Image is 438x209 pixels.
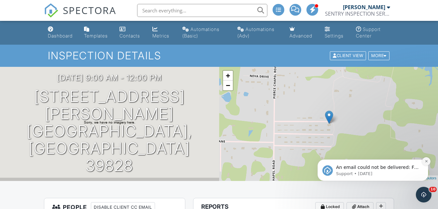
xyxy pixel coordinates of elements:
span: + [226,71,230,80]
a: Dashboard [45,23,76,42]
a: Contacts [117,23,145,42]
div: Contacts [120,33,140,38]
h1: Inspection Details [48,50,390,61]
a: Advanced [287,23,317,42]
span: 10 [429,187,437,192]
span: An email could not be delivered: For more information, view Why emails don't get delivered (Suppo... [28,46,111,65]
a: Automations (Basic) [180,23,230,42]
img: The Best Home Inspection Software - Spectora [44,3,58,18]
a: SPECTORA [44,9,116,22]
a: Zoom in [223,71,233,81]
a: Automations (Advanced) [235,23,282,42]
div: Settings [325,33,344,38]
iframe: Intercom live chat [416,187,431,202]
div: Metrics [152,33,169,38]
a: Metrics [150,23,174,42]
h1: [STREET_ADDRESS][PERSON_NAME] [GEOGRAPHIC_DATA], [GEOGRAPHIC_DATA] 39828 [10,88,209,174]
a: Templates [81,23,112,42]
div: [PERSON_NAME] [343,4,385,10]
div: Advanced [290,33,312,38]
div: Client View [330,52,366,60]
img: Profile image for Support [15,47,25,57]
h3: [DATE] 9:00 am - 12:00 pm [57,73,162,82]
div: Automations (Basic) [182,26,219,38]
span: − [226,81,230,89]
input: Search everything... [137,4,267,17]
div: SENTRY INSPECTION SERVICES, LLC / SENTRY HOME INSPECTIONS [325,10,390,17]
a: Settings [322,23,348,42]
span: SPECTORA [63,3,116,17]
iframe: Intercom notifications message [308,118,438,191]
div: Templates [84,33,108,38]
button: Dismiss notification [114,39,123,47]
div: Automations (Adv) [237,26,275,38]
a: Support Center [353,23,393,42]
a: Client View [329,53,368,58]
div: Support Center [356,26,381,38]
div: Dashboard [48,33,73,38]
div: More [368,52,389,60]
p: Message from Support, sent 1d ago [28,52,112,58]
img: Marker [325,111,333,124]
a: Zoom out [223,81,233,90]
div: message notification from Support, 1d ago. An email could not be delivered: For more information,... [10,41,120,63]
